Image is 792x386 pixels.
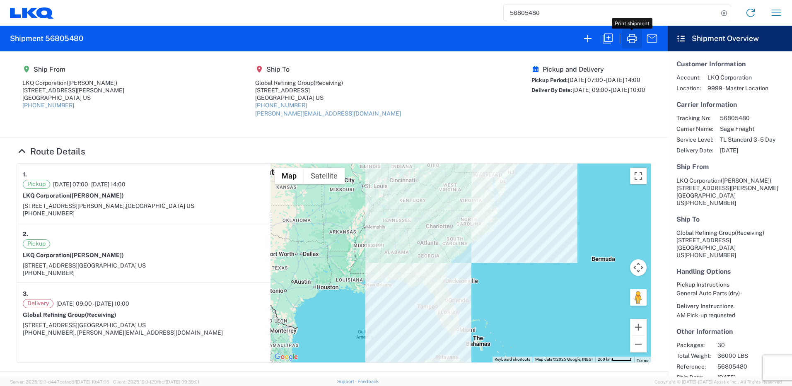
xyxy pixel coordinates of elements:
span: Service Level: [676,136,713,143]
img: Google [273,352,300,362]
span: 56805480 [720,114,775,122]
span: Server: 2025.19.0-d447cefac8f [10,379,109,384]
a: Hide Details [17,146,85,157]
h5: Other Information [676,328,783,335]
h5: Ship From [22,65,124,73]
button: Map Scale: 200 km per 44 pixels [595,357,634,362]
address: [GEOGRAPHIC_DATA] US [676,177,783,207]
a: [PERSON_NAME][EMAIL_ADDRESS][DOMAIN_NAME] [255,110,401,117]
a: Open this area in Google Maps (opens a new window) [273,352,300,362]
strong: LKQ Corporation [23,252,124,258]
span: Delivery [23,299,53,308]
span: LKQ Corporation [676,177,721,184]
span: [DATE] 07:00 - [DATE] 14:00 [568,77,640,83]
a: Feedback [357,379,379,384]
span: [DATE] [717,374,788,381]
button: Map camera controls [630,259,647,276]
span: Ship Date: [676,374,711,381]
span: Account: [676,74,701,81]
span: ([PERSON_NAME]) [70,252,124,258]
span: Deliver By Date: [531,87,572,93]
h5: Ship From [676,163,783,171]
span: [DATE] 09:00 - [DATE] 10:00 [56,300,129,307]
div: LKQ Corporation [22,79,124,87]
span: 36000 LBS [717,352,788,359]
div: Global Refining Group [255,79,401,87]
span: [DATE] 09:00 - [DATE] 10:00 [572,87,645,93]
span: [STREET_ADDRESS] [23,322,77,328]
span: Total Weight: [676,352,711,359]
h6: Delivery Instructions [676,303,783,310]
span: [DATE] 10:47:06 [76,379,109,384]
h5: Carrier Information [676,101,783,109]
header: Shipment Overview [668,26,792,51]
span: (Receiving) [735,229,764,236]
input: Shipment, tracking or reference number [504,5,718,21]
span: Reference: [676,363,711,370]
strong: 3. [23,289,28,299]
button: Toggle fullscreen view [630,168,647,184]
span: [PHONE_NUMBER] [684,200,736,206]
span: ([PERSON_NAME]) [70,192,124,199]
span: ([PERSON_NAME]) [67,80,117,86]
span: [STREET_ADDRESS] [23,262,77,269]
span: 9999 - Master Location [707,84,768,92]
span: Pickup [23,239,50,248]
div: AM Pick-up requested [676,311,783,319]
span: Tracking No: [676,114,713,122]
button: Zoom in [630,319,647,335]
strong: 1. [23,169,27,180]
span: Carrier Name: [676,125,713,133]
div: [PHONE_NUMBER] [23,269,265,277]
span: 56805480 [717,363,788,370]
span: Pickup Period: [531,77,568,83]
h5: Handling Options [676,268,783,275]
div: [GEOGRAPHIC_DATA] US [255,94,401,101]
span: Copyright © [DATE]-[DATE] Agistix Inc., All Rights Reserved [654,378,782,386]
span: (Receiving) [314,80,343,86]
strong: Global Refining Group [23,311,116,318]
h5: Ship To [255,65,401,73]
span: [STREET_ADDRESS][PERSON_NAME] [676,185,778,191]
address: [GEOGRAPHIC_DATA] US [676,229,783,259]
div: [PHONE_NUMBER] [23,210,265,217]
span: Delivery Date: [676,147,713,154]
h2: Shipment 56805480 [10,34,83,43]
strong: LKQ Corporation [23,192,124,199]
strong: 2. [23,229,28,239]
span: [GEOGRAPHIC_DATA] US [77,262,146,269]
span: LKQ Corporation [707,74,768,81]
a: Terms [637,358,648,363]
button: Drag Pegman onto the map to open Street View [630,289,647,306]
h5: Ship To [676,215,783,223]
div: [PHONE_NUMBER], [PERSON_NAME][EMAIL_ADDRESS][DOMAIN_NAME] [23,329,265,336]
a: [PHONE_NUMBER] [255,102,307,109]
div: General Auto Parts (dry) - [676,289,783,297]
span: [STREET_ADDRESS][PERSON_NAME], [23,203,126,209]
span: [PHONE_NUMBER] [684,252,736,258]
span: [GEOGRAPHIC_DATA] US [126,203,194,209]
div: [STREET_ADDRESS][PERSON_NAME] [22,87,124,94]
span: 200 km [598,357,612,362]
span: Pickup [23,180,50,189]
h5: Pickup and Delivery [531,65,645,73]
span: Client: 2025.19.0-129fbcf [113,379,199,384]
span: Sage Freight [720,125,775,133]
h6: Pickup Instructions [676,281,783,288]
span: [GEOGRAPHIC_DATA] US [77,322,146,328]
button: Show street map [275,168,304,184]
span: Location: [676,84,701,92]
span: [DATE] [720,147,775,154]
button: Zoom out [630,336,647,352]
h5: Customer Information [676,60,783,68]
span: [DATE] 09:39:01 [166,379,199,384]
span: [DATE] 07:00 - [DATE] 14:00 [53,181,126,188]
span: (Receiving) [85,311,116,318]
button: Show satellite imagery [304,168,345,184]
a: Support [337,379,358,384]
span: Packages: [676,341,711,349]
span: Map data ©2025 Google, INEGI [535,357,593,362]
span: Global Refining Group [STREET_ADDRESS] [676,229,764,244]
span: 30 [717,341,788,349]
button: Keyboard shortcuts [495,357,530,362]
